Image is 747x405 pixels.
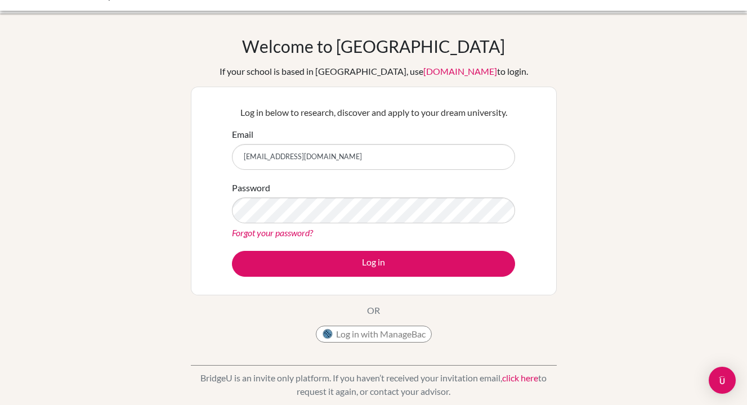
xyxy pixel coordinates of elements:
[232,227,313,238] a: Forgot your password?
[423,66,497,76] a: [DOMAIN_NAME]
[232,128,253,141] label: Email
[242,36,505,56] h1: Welcome to [GEOGRAPHIC_DATA]
[367,304,380,317] p: OR
[191,371,557,398] p: BridgeU is an invite only platform. If you haven’t received your invitation email, to request it ...
[220,65,528,78] div: If your school is based in [GEOGRAPHIC_DATA], use to login.
[709,367,736,394] div: Open Intercom Messenger
[232,251,515,277] button: Log in
[232,181,270,195] label: Password
[316,326,432,343] button: Log in with ManageBac
[502,372,538,383] a: click here
[232,106,515,119] p: Log in below to research, discover and apply to your dream university.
